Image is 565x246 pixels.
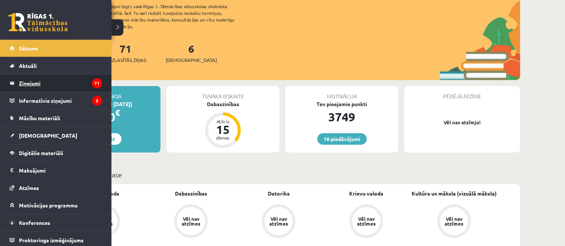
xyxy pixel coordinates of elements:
[212,135,234,140] div: dienas
[349,190,383,197] a: Krievu valoda
[19,92,102,109] legend: Informatīvie ziņojumi
[175,190,207,197] a: Dabaszinības
[108,3,247,30] div: Laipni lūgts savā Rīgas 1. Tālmācības vidusskolas skolnieka profilā. Šeit Tu vari redzēt tuvojošo...
[212,119,234,124] div: Atlicis
[19,132,77,139] span: [DEMOGRAPHIC_DATA]
[235,204,322,239] a: Vēl nav atzīmes
[412,190,497,197] a: Kultūra un māksla (vizuālā māksla)
[10,75,102,92] a: Ziņojumi71
[322,204,410,239] a: Vēl nav atzīmes
[317,133,367,145] a: 16 piedāvājumi
[19,237,84,243] span: Proktoringa izmēģinājums
[92,78,102,88] i: 71
[147,204,235,239] a: Vēl nav atzīmes
[19,115,60,121] span: Mācību materiāli
[105,42,146,64] a: 71Neizlasītās ziņas
[48,170,517,180] p: Mācību plāns 10.b1 klase
[19,62,37,69] span: Aktuāli
[10,214,102,231] a: Konferences
[19,219,50,226] span: Konferences
[10,127,102,144] a: [DEMOGRAPHIC_DATA]
[10,179,102,196] a: Atzīmes
[19,184,39,191] span: Atzīmes
[10,109,102,127] a: Mācību materiāli
[212,124,234,135] div: 15
[285,100,398,108] div: Tev pieejamie punkti
[166,100,279,149] a: Dabaszinības Atlicis 15 dienas
[105,56,146,64] span: Neizlasītās ziņas
[10,197,102,214] a: Motivācijas programma
[10,57,102,74] a: Aktuāli
[410,204,498,239] a: Vēl nav atzīmes
[444,216,464,226] div: Vēl nav atzīmes
[19,75,102,92] legend: Ziņojumi
[10,162,102,179] a: Maksājumi
[19,150,63,156] span: Digitālie materiāli
[166,56,217,64] span: [DEMOGRAPHIC_DATA]
[166,100,279,108] div: Dabaszinības
[10,40,102,57] a: Sākums
[181,216,201,226] div: Vēl nav atzīmes
[8,13,68,32] a: Rīgas 1. Tālmācības vidusskola
[404,86,520,100] div: Pēdējā atzīme
[356,216,377,226] div: Vēl nav atzīmes
[166,86,279,100] div: Tuvākā ieskaite
[115,107,120,118] span: €
[408,119,516,126] p: Vēl nav atzīmju!
[19,162,102,179] legend: Maksājumi
[285,86,398,100] div: Motivācija
[19,202,78,209] span: Motivācijas programma
[10,144,102,161] a: Digitālie materiāli
[166,42,217,64] a: 6[DEMOGRAPHIC_DATA]
[19,45,38,52] span: Sākums
[10,92,102,109] a: Informatīvie ziņojumi3
[92,96,102,106] i: 3
[285,108,398,126] div: 3749
[268,216,289,226] div: Vēl nav atzīmes
[268,190,290,197] a: Datorika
